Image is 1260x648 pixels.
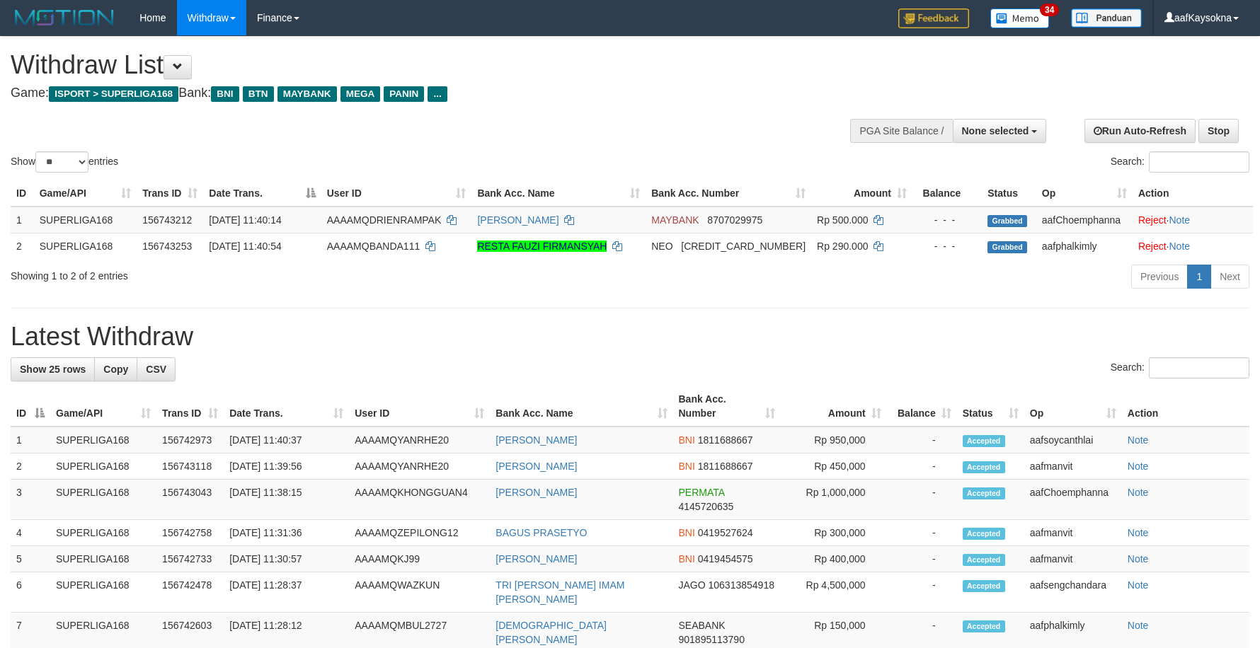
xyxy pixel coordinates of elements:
th: Status: activate to sort column ascending [957,386,1024,427]
span: [DATE] 11:40:14 [209,214,281,226]
td: AAAAMQYANRHE20 [349,427,490,453]
td: aafsoycanthlai [1024,427,1122,453]
td: · [1133,233,1253,259]
th: Trans ID: activate to sort column ascending [156,386,224,427]
a: Note [1128,487,1149,498]
span: 156743253 [142,241,192,252]
span: PANIN [384,86,424,102]
label: Show entries [11,151,118,173]
span: Copy 5859458221864797 to clipboard [681,241,806,252]
a: Reject [1138,241,1167,252]
img: Feedback.jpg [898,8,969,28]
input: Search: [1149,357,1249,378]
span: MAYBANK [277,86,337,102]
td: aafChoemphanna [1036,207,1133,233]
div: - - - [918,213,976,227]
th: Amount: activate to sort column ascending [811,180,912,207]
td: - [887,427,957,453]
span: NEO [651,241,672,252]
td: SUPERLIGA168 [50,572,156,613]
span: PERMATA [679,487,725,498]
td: [DATE] 11:30:57 [224,546,349,572]
a: [PERSON_NAME] [496,434,577,446]
a: Note [1128,620,1149,631]
th: User ID: activate to sort column ascending [321,180,472,207]
td: [DATE] 11:39:56 [224,453,349,480]
td: 4 [11,520,50,546]
span: None selected [962,125,1029,137]
span: Show 25 rows [20,364,86,375]
a: Note [1128,461,1149,472]
td: [DATE] 11:40:37 [224,427,349,453]
th: Bank Acc. Name: activate to sort column ascending [490,386,672,427]
a: Next [1210,265,1249,289]
td: aafmanvit [1024,520,1122,546]
a: TRI [PERSON_NAME] IMAM [PERSON_NAME] [496,579,624,605]
img: Button%20Memo.svg [990,8,1050,28]
span: Accepted [963,580,1005,592]
td: 156742973 [156,427,224,453]
td: Rp 4,500,000 [781,572,887,613]
span: AAAAMQDRIENRAMPAK [327,214,442,226]
td: Rp 400,000 [781,546,887,572]
td: Rp 1,000,000 [781,480,887,520]
td: 1 [11,427,50,453]
span: MAYBANK [651,214,699,226]
div: - - - [918,239,976,253]
select: Showentries [35,151,88,173]
th: Op: activate to sort column ascending [1036,180,1133,207]
span: Accepted [963,620,1005,632]
span: BNI [679,434,695,446]
span: Rp 290.000 [817,241,868,252]
th: Date Trans.: activate to sort column ascending [224,386,349,427]
span: JAGO [679,579,706,591]
td: - [887,520,957,546]
td: 3 [11,480,50,520]
h4: Game: Bank: [11,86,826,100]
td: 156743118 [156,453,224,480]
span: SEABANK [679,620,726,631]
td: SUPERLIGA168 [50,520,156,546]
td: 1 [11,207,34,233]
th: Game/API: activate to sort column ascending [50,386,156,427]
span: Accepted [963,487,1005,499]
th: Balance [912,180,982,207]
th: Status [982,180,1036,207]
td: · [1133,207,1253,233]
th: Bank Acc. Number: activate to sort column ascending [646,180,811,207]
td: - [887,480,957,520]
th: User ID: activate to sort column ascending [349,386,490,427]
a: RESTA FAUZI FIRMANSYAH [477,241,607,252]
div: Showing 1 to 2 of 2 entries [11,263,515,283]
span: Accepted [963,528,1005,540]
td: SUPERLIGA168 [50,453,156,480]
th: Date Trans.: activate to sort column descending [203,180,321,207]
td: - [887,453,957,480]
td: [DATE] 11:38:15 [224,480,349,520]
span: Copy 0419454575 to clipboard [698,553,753,565]
td: aafsengchandara [1024,572,1122,613]
div: PGA Site Balance / [850,119,952,143]
td: aafmanvit [1024,453,1122,480]
span: Rp 500.000 [817,214,868,226]
th: ID: activate to sort column descending [11,386,50,427]
a: Copy [94,357,137,381]
td: 5 [11,546,50,572]
img: panduan.png [1071,8,1142,28]
span: ISPORT > SUPERLIGA168 [49,86,178,102]
td: - [887,572,957,613]
th: ID [11,180,34,207]
td: SUPERLIGA168 [50,427,156,453]
th: Bank Acc. Number: activate to sort column ascending [673,386,781,427]
td: 156742478 [156,572,224,613]
a: CSV [137,357,176,381]
a: BAGUS PRASETYO [496,527,587,538]
td: SUPERLIGA168 [34,207,137,233]
label: Search: [1111,151,1249,173]
td: 6 [11,572,50,613]
th: Action [1122,386,1249,427]
th: Trans ID: activate to sort column ascending [137,180,203,207]
span: Accepted [963,461,1005,473]
span: 34 [1040,4,1059,16]
input: Search: [1149,151,1249,173]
